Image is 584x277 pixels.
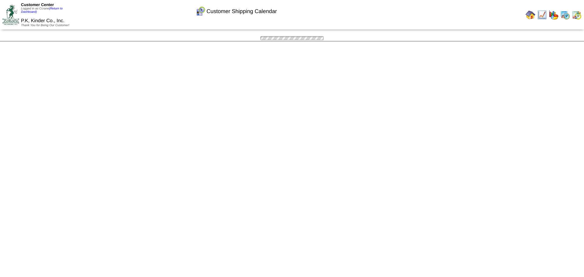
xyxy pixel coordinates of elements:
[21,7,63,14] a: (Return to Dashboard)
[572,10,582,20] img: calendarinout.gif
[537,10,547,20] img: line_graph.gif
[21,7,63,14] span: Logged in as Ccrane
[560,10,570,20] img: calendarprod.gif
[2,5,19,25] img: ZoRoCo_Logo(Green%26Foil)%20jpg.webp
[21,24,69,27] span: Thank You for Being Our Customer!
[526,10,535,20] img: home.gif
[21,2,54,7] span: Customer Center
[259,35,325,41] img: loading
[21,18,64,23] span: P.K, Kinder Co., Inc.
[196,6,205,16] img: calendarcustomer.gif
[207,8,277,15] span: Customer Shipping Calendar
[549,10,558,20] img: graph.gif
